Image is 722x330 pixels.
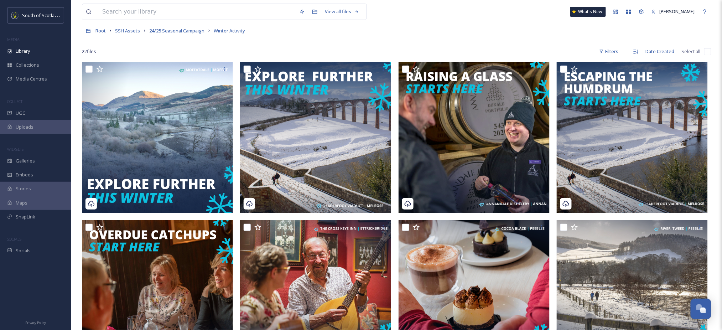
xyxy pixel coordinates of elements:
[149,27,204,34] span: 24/25 Seasonal Campaign
[570,7,606,17] a: What's New
[691,299,711,319] button: Open Chat
[214,27,245,34] span: Winter Activity
[95,27,106,34] span: Root
[7,99,22,104] span: COLLECT
[95,26,106,35] a: Root
[16,247,31,254] span: Socials
[7,236,21,242] span: SOCIALS
[660,8,695,15] span: [PERSON_NAME]
[16,124,33,130] span: Uploads
[7,37,20,42] span: MEDIA
[642,45,678,58] div: Date Created
[682,48,701,55] span: Select all
[149,26,204,35] a: 24/25 Seasonal Campaign
[16,110,25,117] span: UGC
[16,213,35,220] span: SnapLink
[321,5,363,19] a: View all files
[16,158,35,164] span: Galleries
[648,5,698,19] a: [PERSON_NAME]
[240,62,391,213] img: Leaderfoot Winter.png
[596,45,622,58] div: Filters
[25,320,46,325] span: Privacy Policy
[16,171,33,178] span: Embeds
[16,48,30,55] span: Library
[7,146,24,152] span: WIDGETS
[214,26,245,35] a: Winter Activity
[16,200,27,206] span: Maps
[115,27,140,34] span: SSH Assets
[99,4,296,20] input: Search your library
[16,76,47,82] span: Media Centres
[115,26,140,35] a: SSH Assets
[82,62,233,213] img: Moffatdale Winter.png
[399,62,550,213] img: Annandale Distillery.png
[25,318,46,326] a: Privacy Policy
[16,62,39,68] span: Collections
[11,12,19,19] img: images.jpeg
[82,48,96,55] span: 22 file s
[557,62,708,213] img: 25.png
[22,12,103,19] span: South of Scotland Destination Alliance
[16,185,31,192] span: Stories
